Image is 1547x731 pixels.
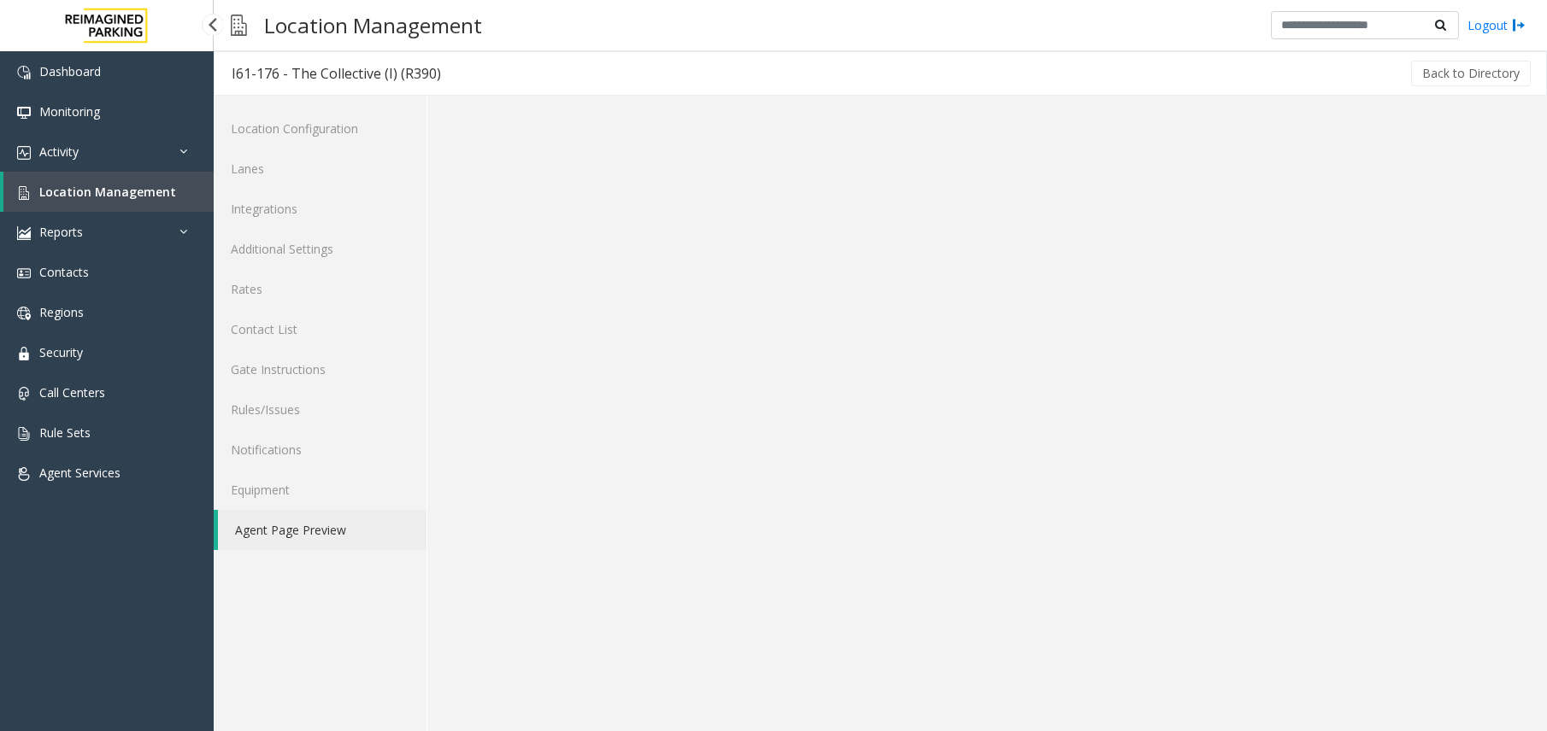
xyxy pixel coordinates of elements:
span: Monitoring [39,103,100,120]
a: Equipment [214,470,426,510]
span: Call Centers [39,384,105,401]
a: Rules/Issues [214,389,426,430]
img: 'icon' [17,347,31,360]
span: Activity [39,143,79,160]
a: Gate Instructions [214,349,426,389]
a: Contact List [214,309,426,349]
a: Lanes [214,149,426,189]
a: Location Configuration [214,108,426,149]
a: Rates [214,269,426,309]
img: 'icon' [17,307,31,320]
span: Regions [39,304,84,320]
a: Additional Settings [214,229,426,269]
img: 'icon' [17,106,31,120]
img: 'icon' [17,226,31,240]
a: Integrations [214,189,426,229]
span: Reports [39,224,83,240]
a: Logout [1468,16,1526,34]
button: Back to Directory [1411,61,1531,86]
img: 'icon' [17,266,31,280]
h3: Location Management [256,4,491,46]
span: Dashboard [39,63,101,79]
a: Location Management [3,172,214,212]
img: logout [1512,16,1526,34]
img: 'icon' [17,186,31,200]
span: Location Management [39,184,176,200]
img: 'icon' [17,66,31,79]
img: 'icon' [17,387,31,401]
span: Agent Services [39,465,121,481]
div: I61-176 - The Collective (I) (R390) [232,62,441,85]
span: Contacts [39,264,89,280]
img: pageIcon [231,4,247,46]
span: Rule Sets [39,424,91,441]
span: Security [39,344,83,360]
img: 'icon' [17,427,31,441]
a: Notifications [214,430,426,470]
a: Agent Page Preview [218,510,426,550]
img: 'icon' [17,467,31,481]
img: 'icon' [17,146,31,160]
